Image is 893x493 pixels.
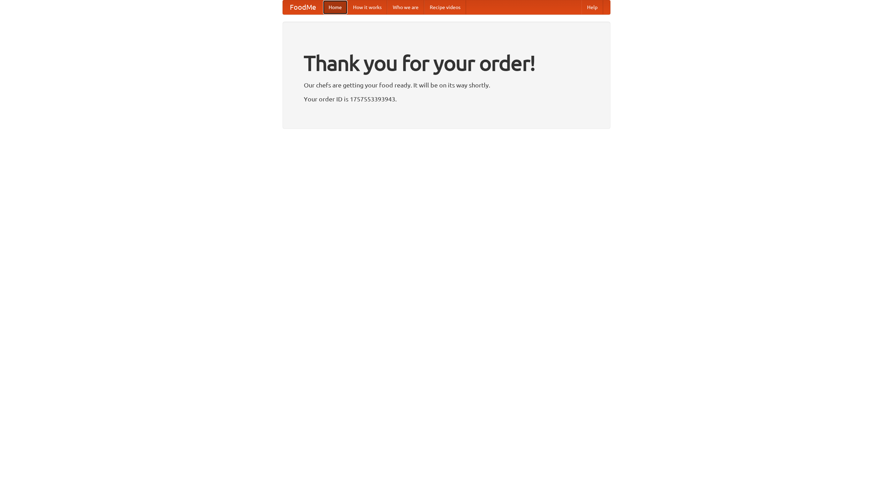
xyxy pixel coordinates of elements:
[581,0,603,14] a: Help
[424,0,466,14] a: Recipe videos
[323,0,347,14] a: Home
[304,80,589,90] p: Our chefs are getting your food ready. It will be on its way shortly.
[347,0,387,14] a: How it works
[283,0,323,14] a: FoodMe
[304,46,589,80] h1: Thank you for your order!
[387,0,424,14] a: Who we are
[304,94,589,104] p: Your order ID is 1757553393943.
